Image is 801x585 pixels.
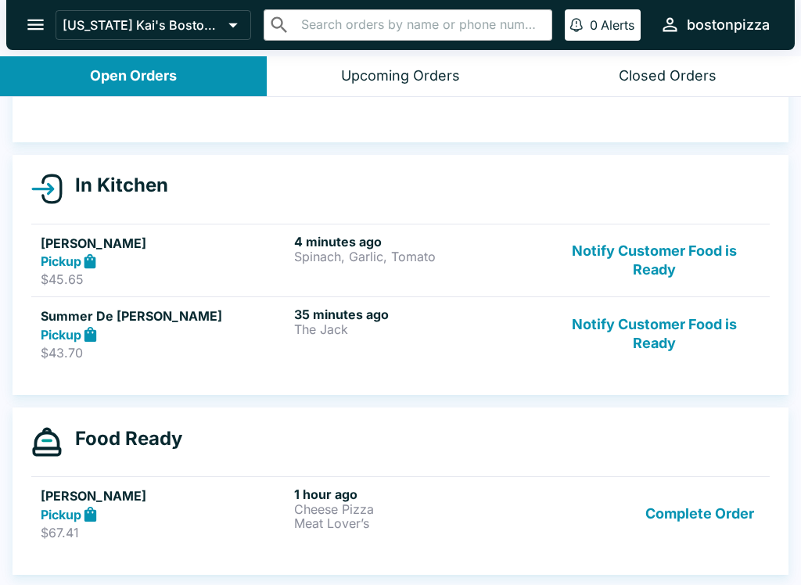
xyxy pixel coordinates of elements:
[294,249,541,264] p: Spinach, Garlic, Tomato
[294,486,541,502] h6: 1 hour ago
[296,14,545,36] input: Search orders by name or phone number
[41,253,81,269] strong: Pickup
[31,224,770,297] a: [PERSON_NAME]Pickup$45.654 minutes agoSpinach, Garlic, TomatoNotify Customer Food is Ready
[548,307,760,361] button: Notify Customer Food is Ready
[41,507,81,522] strong: Pickup
[294,322,541,336] p: The Jack
[56,10,251,40] button: [US_STATE] Kai's Boston Pizza
[639,486,760,540] button: Complete Order
[63,174,168,197] h4: In Kitchen
[63,427,182,450] h4: Food Ready
[31,476,770,550] a: [PERSON_NAME]Pickup$67.411 hour agoCheese PizzaMeat Lover’sComplete Order
[619,67,717,85] div: Closed Orders
[687,16,770,34] div: bostonpizza
[41,525,288,540] p: $67.41
[41,486,288,505] h5: [PERSON_NAME]
[16,5,56,45] button: open drawer
[294,502,541,516] p: Cheese Pizza
[294,516,541,530] p: Meat Lover’s
[341,67,460,85] div: Upcoming Orders
[41,307,288,325] h5: Summer De [PERSON_NAME]
[41,345,288,361] p: $43.70
[294,307,541,322] h6: 35 minutes ago
[590,17,598,33] p: 0
[601,17,634,33] p: Alerts
[41,327,81,343] strong: Pickup
[548,234,760,288] button: Notify Customer Food is Ready
[63,17,222,33] p: [US_STATE] Kai's Boston Pizza
[294,234,541,249] h6: 4 minutes ago
[41,271,288,287] p: $45.65
[31,296,770,370] a: Summer De [PERSON_NAME]Pickup$43.7035 minutes agoThe JackNotify Customer Food is Ready
[41,234,288,253] h5: [PERSON_NAME]
[90,67,177,85] div: Open Orders
[653,8,776,41] button: bostonpizza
